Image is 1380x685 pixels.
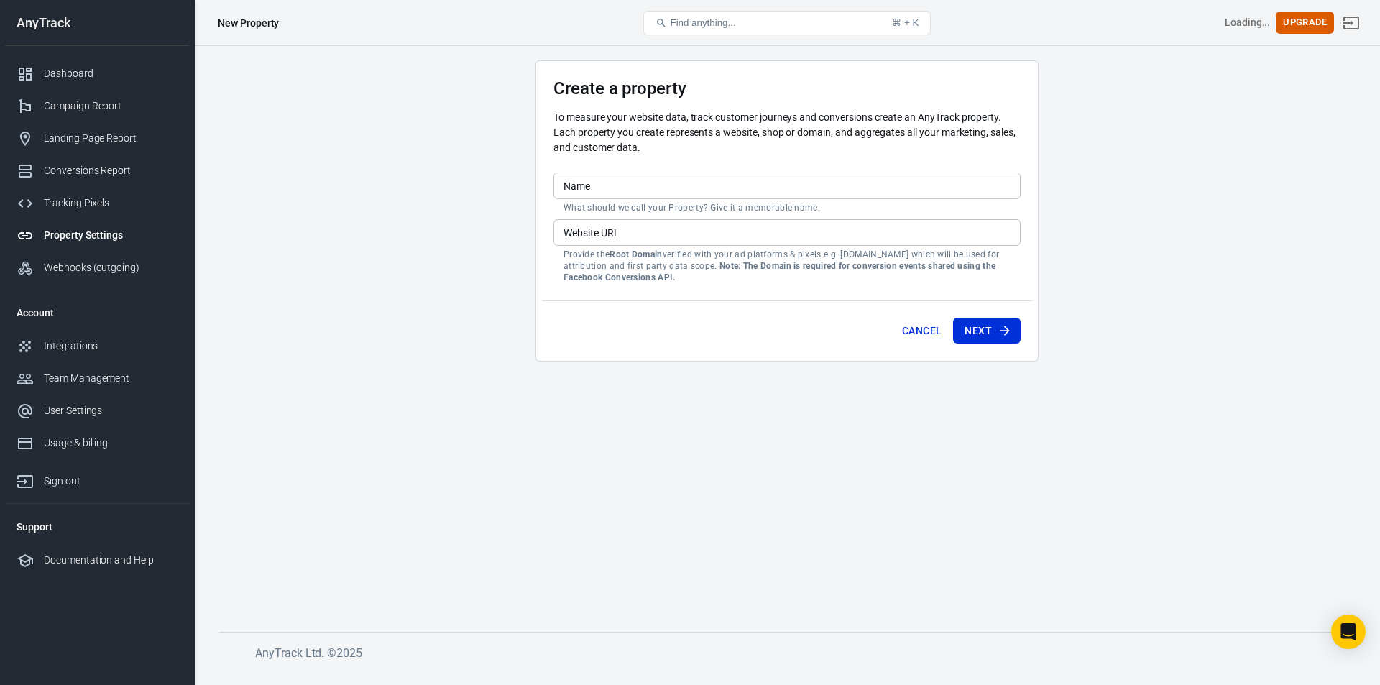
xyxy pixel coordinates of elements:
button: Upgrade [1276,12,1334,34]
a: Property Settings [5,219,189,252]
p: Provide the verified with your ad platforms & pixels e.g. [DOMAIN_NAME] which will be used for at... [563,249,1011,283]
div: Property Settings [44,228,178,243]
div: Landing Page Report [44,131,178,146]
div: Documentation and Help [44,553,178,568]
a: Landing Page Report [5,122,189,155]
a: Sign out [5,459,189,497]
div: Campaign Report [44,98,178,114]
div: Sign out [44,474,178,489]
a: User Settings [5,395,189,427]
a: Campaign Report [5,90,189,122]
div: Usage & billing [44,436,178,451]
a: Integrations [5,330,189,362]
input: example.com [553,219,1021,246]
a: Tracking Pixels [5,187,189,219]
input: Your Website Name [553,173,1021,199]
a: Webhooks (outgoing) [5,252,189,284]
a: Dashboard [5,58,189,90]
p: What should we call your Property? Give it a memorable name. [563,202,1011,213]
div: Team Management [44,371,178,386]
strong: Note: The Domain is required for conversion events shared using the Facebook Conversions API. [563,261,995,282]
a: Team Management [5,362,189,395]
div: Conversions Report [44,163,178,178]
li: Account [5,295,189,330]
a: Sign out [1334,6,1368,40]
div: Integrations [44,339,178,354]
strong: Root Domain [609,249,662,259]
button: Next [953,318,1021,344]
a: Conversions Report [5,155,189,187]
div: Tracking Pixels [44,196,178,211]
h3: Create a property [553,78,1021,98]
div: Dashboard [44,66,178,81]
div: AnyTrack [5,17,189,29]
div: Webhooks (outgoing) [44,260,178,275]
div: ⌘ + K [892,17,919,28]
button: Cancel [896,318,947,344]
li: Support [5,510,189,544]
div: User Settings [44,403,178,418]
span: Find anything... [670,17,735,28]
a: Usage & billing [5,427,189,459]
div: Open Intercom Messenger [1331,615,1366,649]
h6: AnyTrack Ltd. © 2025 [255,644,1333,662]
div: Account id: <> [1225,15,1271,30]
div: New Property [218,16,279,30]
button: Find anything...⌘ + K [643,11,931,35]
p: To measure your website data, track customer journeys and conversions create an AnyTrack property... [553,110,1021,155]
